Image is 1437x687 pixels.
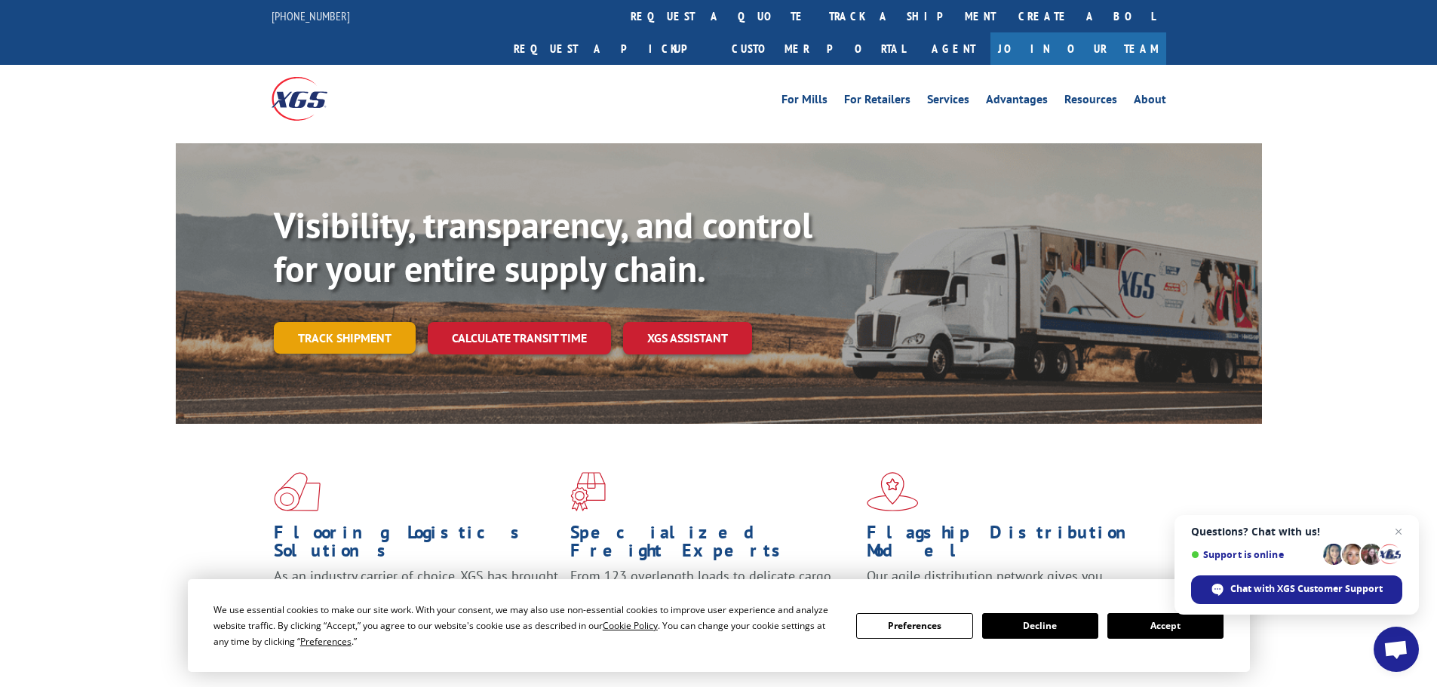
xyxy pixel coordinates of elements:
a: Track shipment [274,322,416,354]
a: For Mills [781,94,828,110]
a: Calculate transit time [428,322,611,354]
a: Advantages [986,94,1048,110]
span: Chat with XGS Customer Support [1191,575,1402,604]
button: Preferences [856,613,972,639]
h1: Flooring Logistics Solutions [274,523,559,567]
a: Agent [917,32,990,65]
a: Customer Portal [720,32,917,65]
span: Support is online [1191,549,1318,560]
div: Cookie Consent Prompt [188,579,1250,672]
h1: Flagship Distribution Model [867,523,1152,567]
button: Decline [982,613,1098,639]
span: Cookie Policy [603,619,658,632]
span: Our agile distribution network gives you nationwide inventory management on demand. [867,567,1144,603]
h1: Specialized Freight Experts [570,523,855,567]
img: xgs-icon-focused-on-flooring-red [570,472,606,511]
span: As an industry carrier of choice, XGS has brought innovation and dedication to flooring logistics... [274,567,558,621]
a: Request a pickup [502,32,720,65]
a: For Retailers [844,94,910,110]
span: Chat with XGS Customer Support [1230,582,1383,596]
img: xgs-icon-total-supply-chain-intelligence-red [274,472,321,511]
a: Join Our Team [990,32,1166,65]
a: Resources [1064,94,1117,110]
a: About [1134,94,1166,110]
a: Services [927,94,969,110]
p: From 123 overlength loads to delicate cargo, our experienced staff knows the best way to move you... [570,567,855,634]
span: Questions? Chat with us! [1191,526,1402,538]
a: [PHONE_NUMBER] [272,8,350,23]
a: Open chat [1374,627,1419,672]
div: We use essential cookies to make our site work. With your consent, we may also use non-essential ... [213,602,838,649]
button: Accept [1107,613,1224,639]
img: xgs-icon-flagship-distribution-model-red [867,472,919,511]
b: Visibility, transparency, and control for your entire supply chain. [274,201,812,292]
span: Preferences [300,635,352,648]
a: XGS ASSISTANT [623,322,752,354]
